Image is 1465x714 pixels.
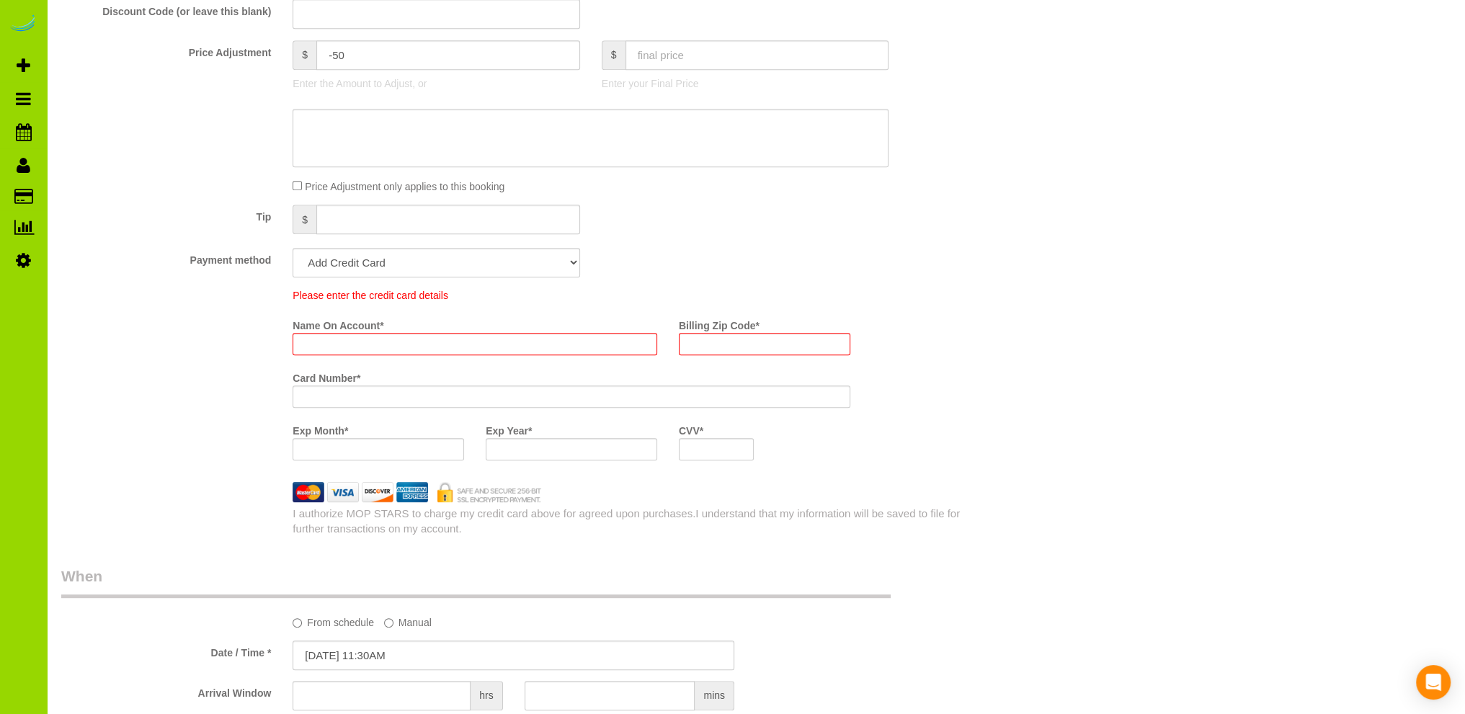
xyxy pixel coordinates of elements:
span: hrs [471,681,502,710]
img: Automaid Logo [9,14,37,35]
label: Payment method [50,248,282,267]
label: Name On Account [293,313,383,333]
label: Manual [384,610,432,630]
label: Date / Time * [50,641,282,660]
div: Open Intercom Messenger [1416,665,1451,700]
input: MM/DD/YYYY HH:MM [293,641,734,670]
label: CVV [679,419,703,438]
input: Manual [384,618,393,628]
div: Please enter the credit card details [282,288,860,303]
input: From schedule [293,618,302,628]
label: Tip [50,205,282,224]
label: Price Adjustment [50,40,282,60]
span: $ [293,40,316,70]
span: $ [293,205,316,234]
label: Exp Year [486,419,532,438]
input: final price [625,40,889,70]
span: mins [695,681,734,710]
label: Card Number [293,366,360,385]
div: I authorize MOP STARS to charge my credit card above for agreed upon purchases. [282,506,976,537]
span: $ [602,40,625,70]
img: credit cards [282,482,552,501]
p: Enter the Amount to Adjust, or [293,76,579,91]
label: From schedule [293,610,374,630]
label: Exp Month [293,419,348,438]
legend: When [61,566,891,598]
label: Billing Zip Code [679,313,760,333]
p: Enter your Final Price [602,76,889,91]
label: Arrival Window [50,681,282,700]
span: Price Adjustment only applies to this booking [305,181,504,192]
